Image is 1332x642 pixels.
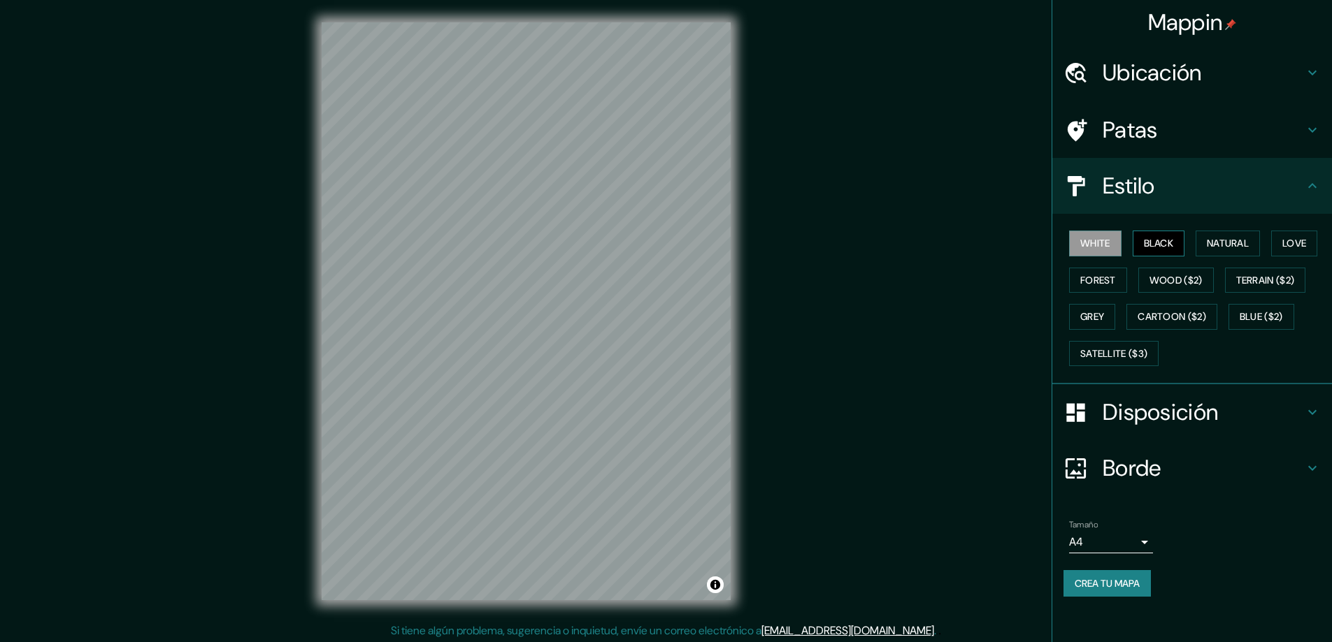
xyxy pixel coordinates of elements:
font: . [934,623,936,638]
button: Blue ($2) [1229,304,1294,330]
button: Activar o desactivar atribución [707,576,724,593]
button: Cartoon ($2) [1126,304,1217,330]
button: Grey [1069,304,1115,330]
button: Black [1133,231,1185,256]
font: Estilo [1103,171,1155,200]
font: . [936,622,938,638]
button: Love [1271,231,1317,256]
div: A4 [1069,531,1153,553]
font: Crea tu mapa [1075,577,1140,590]
font: Patas [1103,115,1158,145]
div: Disposición [1052,384,1332,440]
div: Ubicación [1052,45,1332,101]
font: Borde [1103,453,1161,483]
button: Crea tu mapa [1064,570,1151,597]
font: Ubicación [1103,58,1202,87]
div: Estilo [1052,158,1332,214]
font: . [938,622,941,638]
font: Disposición [1103,397,1218,427]
font: Mappin [1148,8,1223,37]
button: White [1069,231,1122,256]
img: pin-icon.png [1225,19,1236,30]
button: Forest [1069,268,1127,293]
font: A4 [1069,534,1083,549]
div: Borde [1052,440,1332,496]
button: Wood ($2) [1138,268,1214,293]
font: Si tiene algún problema, sugerencia o inquietud, envíe un correo electrónico a [391,623,761,638]
a: [EMAIL_ADDRESS][DOMAIN_NAME] [761,623,934,638]
button: Natural [1196,231,1260,256]
font: Tamaño [1069,519,1098,530]
div: Patas [1052,102,1332,158]
button: Satellite ($3) [1069,341,1159,367]
canvas: Mapa [322,22,731,600]
button: Terrain ($2) [1225,268,1306,293]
